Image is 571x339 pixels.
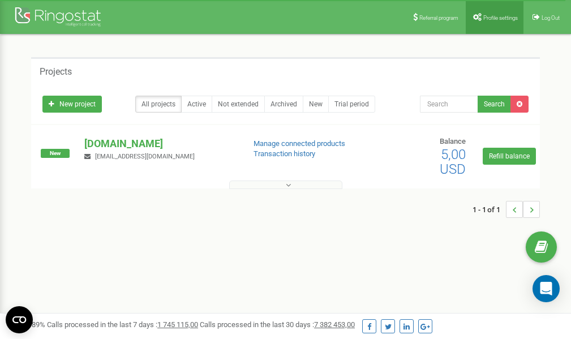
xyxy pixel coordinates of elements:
button: Search [478,96,511,113]
span: New [41,149,70,158]
a: New project [42,96,102,113]
input: Search [420,96,478,113]
div: Open Intercom Messenger [533,275,560,302]
span: 1 - 1 of 1 [473,201,506,218]
span: Balance [440,137,466,145]
span: Calls processed in the last 7 days : [47,320,198,329]
span: Profile settings [483,15,518,21]
a: Active [181,96,212,113]
a: All projects [135,96,182,113]
u: 1 745 115,00 [157,320,198,329]
p: [DOMAIN_NAME] [84,136,235,151]
a: Manage connected products [254,139,345,148]
span: [EMAIL_ADDRESS][DOMAIN_NAME] [95,153,195,160]
a: Transaction history [254,149,315,158]
a: Not extended [212,96,265,113]
span: Calls processed in the last 30 days : [200,320,355,329]
span: Referral program [419,15,458,21]
a: Trial period [328,96,375,113]
u: 7 382 453,00 [314,320,355,329]
nav: ... [473,190,540,229]
h5: Projects [40,67,72,77]
span: 5,00 USD [440,147,466,177]
a: Refill balance [483,148,536,165]
a: New [303,96,329,113]
span: Log Out [542,15,560,21]
button: Open CMP widget [6,306,33,333]
a: Archived [264,96,303,113]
